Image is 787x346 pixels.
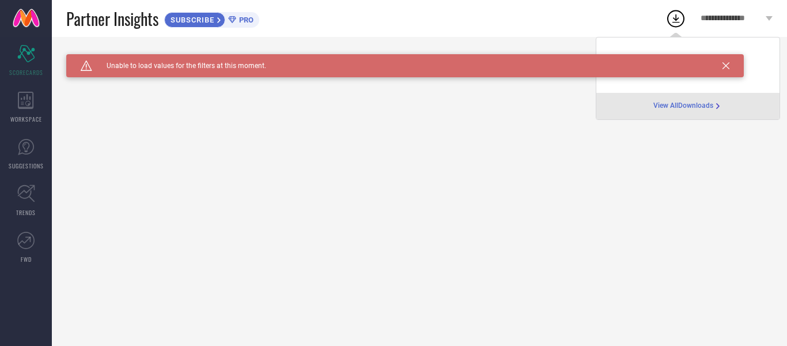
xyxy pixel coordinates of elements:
span: SUBSCRIBE [165,16,217,24]
div: Open download page [653,101,722,111]
span: Unable to load values for the filters at this moment. [92,62,266,70]
span: SUGGESTIONS [9,161,44,170]
span: SCORECARDS [9,68,43,77]
div: Open download list [665,8,686,29]
a: SUBSCRIBEPRO [164,9,259,28]
span: WORKSPACE [10,115,42,123]
span: TRENDS [16,208,36,217]
span: Partner Insights [66,7,158,31]
div: Unable to load filters at this moment. Please try later. [66,54,773,63]
span: FWD [21,255,32,264]
span: View All Downloads [653,101,713,111]
a: View AllDownloads [653,101,722,111]
span: PRO [236,16,253,24]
